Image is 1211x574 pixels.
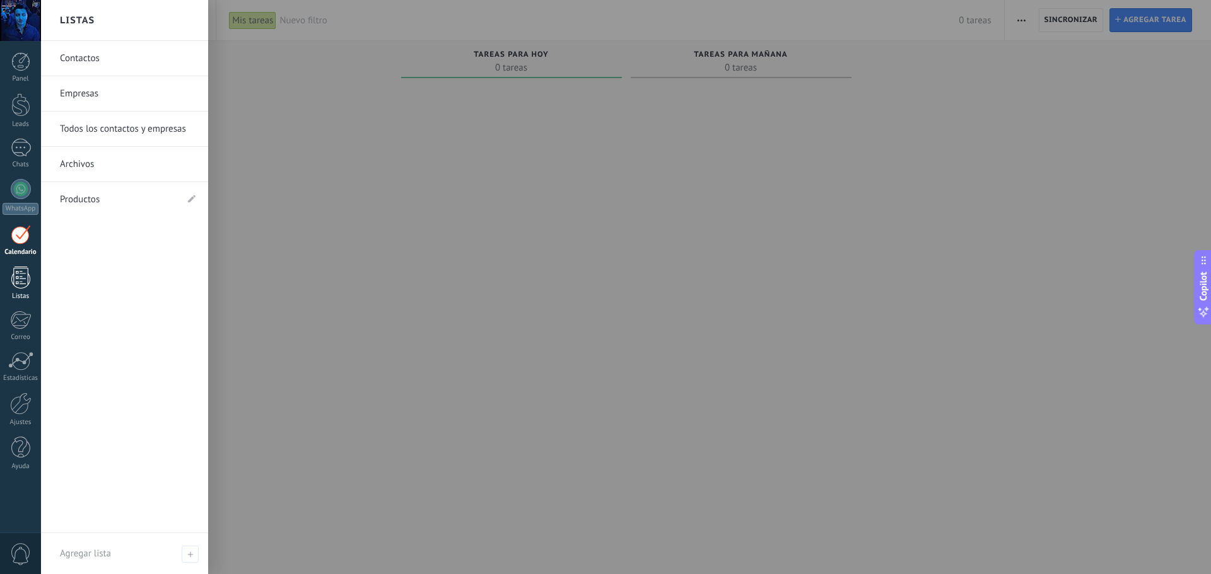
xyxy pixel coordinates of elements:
[60,548,111,560] span: Agregar lista
[3,248,39,256] div: Calendario
[60,76,196,112] a: Empresas
[3,120,39,129] div: Leads
[3,333,39,342] div: Correo
[1197,272,1210,301] span: Copilot
[60,41,196,76] a: Contactos
[3,462,39,471] div: Ayuda
[60,182,177,217] a: Productos
[3,418,39,427] div: Ajustes
[3,75,39,83] div: Panel
[60,147,196,182] a: Archivos
[182,546,199,563] span: Agregar lista
[3,292,39,301] div: Listas
[3,161,39,169] div: Chats
[3,374,39,382] div: Estadísticas
[60,112,196,147] a: Todos los contactos y empresas
[60,1,95,40] h2: Listas
[3,203,38,215] div: WhatsApp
